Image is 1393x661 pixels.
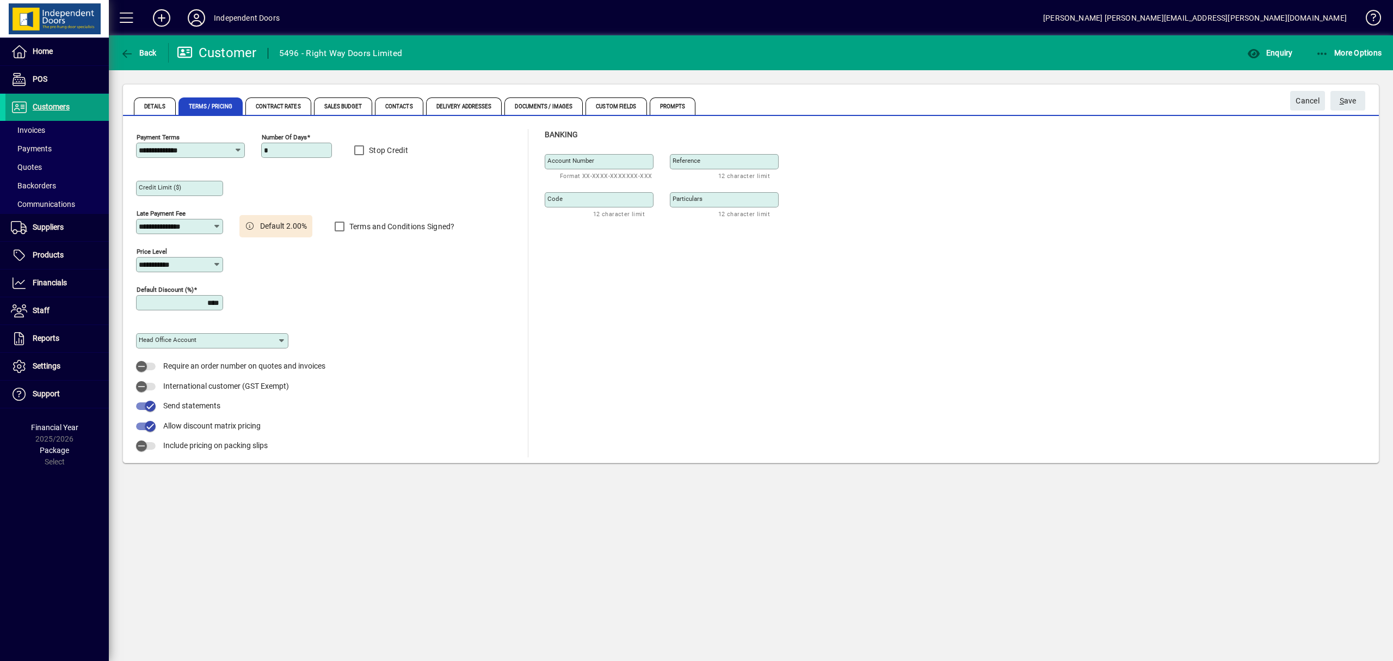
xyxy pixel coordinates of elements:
div: Independent Doors [214,9,280,27]
mat-hint: 12 character limit [593,207,645,220]
app-page-header-button: Back [109,43,169,63]
span: Allow discount matrix pricing [163,421,261,430]
span: Invoices [11,126,45,134]
mat-label: Number of days [262,133,307,141]
span: Suppliers [33,223,64,231]
mat-label: Account number [547,157,594,164]
mat-hint: Format XX-XXXX-XXXXXXX-XXX [560,169,652,182]
mat-label: Code [547,195,563,203]
label: Stop Credit [367,145,408,156]
span: Support [33,389,60,398]
button: More Options [1313,43,1385,63]
span: More Options [1316,48,1382,57]
span: Contract Rates [245,97,311,115]
span: Details [134,97,176,115]
span: Contacts [375,97,423,115]
a: Knowledge Base [1358,2,1379,38]
span: Reports [33,334,59,342]
mat-label: Default Discount (%) [137,286,194,293]
span: S [1340,96,1344,105]
span: Cancel [1296,92,1320,110]
span: Backorders [11,181,56,190]
span: Customers [33,102,70,111]
a: Reports [5,325,109,352]
a: Staff [5,297,109,325]
mat-label: Particulars [673,195,702,203]
mat-label: Reference [673,157,700,164]
a: POS [5,66,109,93]
button: Enquiry [1244,43,1295,63]
a: Invoices [5,121,109,139]
span: Documents / Images [504,97,583,115]
span: Terms / Pricing [178,97,243,115]
span: Default 2.00% [260,221,307,232]
mat-label: Late Payment Fee [137,210,186,217]
span: Prompts [650,97,696,115]
button: Add [144,8,179,28]
span: Home [33,47,53,56]
a: Communications [5,195,109,213]
span: Staff [33,306,50,315]
span: Include pricing on packing slips [163,441,268,450]
span: Quotes [11,163,42,172]
span: Payments [11,144,52,153]
span: Financials [33,278,67,287]
mat-label: Head Office Account [139,336,196,344]
a: Products [5,242,109,269]
a: Financials [5,270,109,297]
label: Terms and Conditions Signed? [347,221,455,232]
a: Settings [5,353,109,380]
div: Customer [177,44,257,62]
span: Send statements [163,401,220,410]
button: Cancel [1290,91,1325,111]
span: Require an order number on quotes and invoices [163,362,325,370]
mat-hint: 12 character limit [718,207,770,220]
span: Back [120,48,157,57]
span: POS [33,75,47,83]
span: International customer (GST Exempt) [163,382,289,390]
span: Enquiry [1247,48,1292,57]
span: Package [40,446,69,455]
span: Products [33,250,64,259]
button: Back [118,43,159,63]
button: Save [1330,91,1365,111]
a: Payments [5,139,109,158]
mat-label: Credit Limit ($) [139,183,181,191]
a: Home [5,38,109,65]
span: Settings [33,362,60,370]
span: Custom Fields [585,97,646,115]
a: Backorders [5,176,109,195]
mat-label: Price Level [137,248,167,255]
button: Profile [179,8,214,28]
mat-hint: 12 character limit [718,169,770,182]
span: Financial Year [31,423,78,432]
span: Banking [545,130,578,139]
div: 5496 - Right Way Doors Limited [279,45,403,62]
a: Support [5,381,109,408]
span: Sales Budget [314,97,372,115]
a: Quotes [5,158,109,176]
span: Delivery Addresses [426,97,502,115]
span: Communications [11,200,75,209]
span: ave [1340,92,1357,110]
div: [PERSON_NAME] [PERSON_NAME][EMAIL_ADDRESS][PERSON_NAME][DOMAIN_NAME] [1043,9,1347,27]
a: Suppliers [5,214,109,241]
mat-label: Payment Terms [137,133,180,141]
